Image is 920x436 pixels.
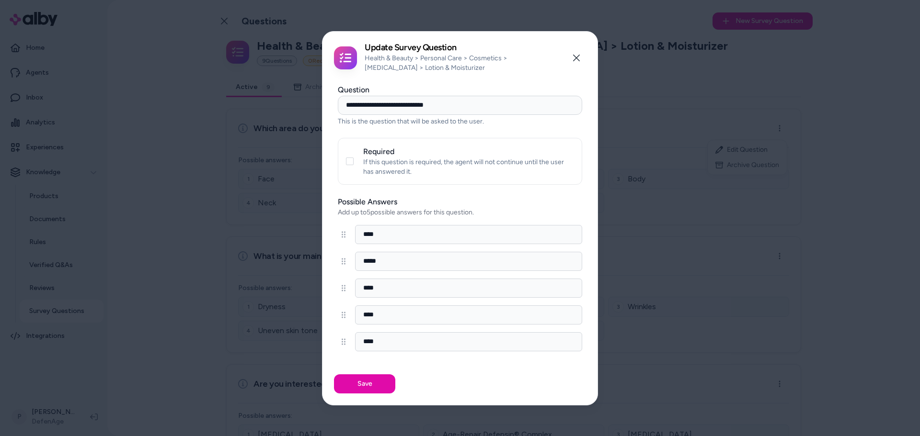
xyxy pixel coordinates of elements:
[338,196,582,208] label: Possible Answers
[365,54,555,73] p: Health & Beauty > Personal Care > Cosmetics > [MEDICAL_DATA] > Lotion & Moisturizer
[338,117,582,126] p: This is the question that will be asked to the user.
[338,208,582,217] p: Add up to 5 possible answers for this question.
[363,157,574,177] p: If this question is required, the agent will not continue until the user has answered it.
[363,147,394,156] label: Required
[365,43,555,52] h2: Update Survey Question
[338,85,369,94] label: Question
[334,374,395,393] button: Save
